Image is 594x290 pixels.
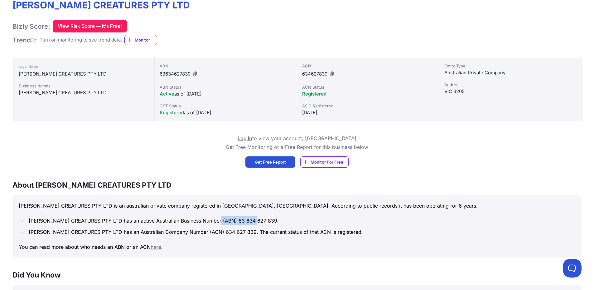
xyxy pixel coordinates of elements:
[300,156,349,168] a: Monitor For Free
[302,71,327,77] span: 634627839
[238,135,252,141] a: Log in
[444,88,576,95] div: VIC 3205
[160,91,174,97] span: Active
[53,20,127,32] button: View Risk Score — It's Free!
[19,89,148,96] div: [PERSON_NAME] CREATURES PTY LTD
[27,216,575,225] li: [PERSON_NAME] CREATURES PTY LTD has an active Australian Business Number (ABN) 63 634 627 839.
[135,37,157,43] span: Monitor
[160,110,184,116] span: Registered
[160,63,292,69] div: ABN
[160,84,292,90] div: ABN Status
[19,201,575,210] p: [PERSON_NAME] CREATURES PTY LTD is an australian private company registered in [GEOGRAPHIC_DATA],...
[302,84,434,90] div: ACN Status
[444,69,576,76] div: Australian Private Company
[40,37,122,44] div: Turn on monitoring to see trend data.
[255,159,286,165] span: Get Free Report
[302,109,434,116] div: [DATE]
[27,228,575,236] li: [PERSON_NAME] CREATURES PTY LTD has an Australian Company Number (ACN) 634 627 839. The current s...
[12,36,37,44] h1: Trend :
[311,159,343,165] span: Monitor For Free
[19,63,148,70] div: Legal Name
[245,156,295,168] a: Get Free Report
[160,90,292,98] div: as of [DATE]
[160,109,292,116] div: as of [DATE]
[124,35,157,45] a: Monitor
[12,270,582,280] h3: Did You Know
[226,134,368,151] p: to view your account, [GEOGRAPHIC_DATA] Get Free Monitoring or a Free Report for this business below
[302,91,326,97] span: Registered
[444,63,576,69] div: Entity Type
[160,103,292,109] div: GST Status
[12,22,50,31] h1: Bizly Score:
[302,63,434,69] div: ACN
[19,83,148,89] div: Business names
[302,103,434,109] div: ASIC Registered
[19,70,148,78] div: [PERSON_NAME] CREATURES PTY LTD
[444,81,576,88] div: Address
[160,71,191,77] span: 63634627839
[151,244,161,250] a: here
[19,243,575,251] p: You can read more about who needs an ABN or an ACN .
[12,180,582,190] h3: About [PERSON_NAME] CREATURES PTY LTD
[563,259,582,278] iframe: Toggle Customer Support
